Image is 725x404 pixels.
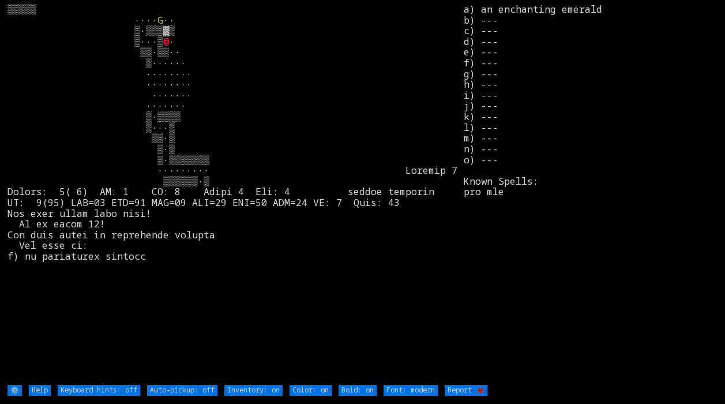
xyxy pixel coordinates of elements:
[157,13,163,27] font: G
[384,385,438,396] input: Font: modern
[29,385,51,396] input: Help
[445,385,487,396] input: Report 🐞
[290,385,332,396] input: Color: on
[163,35,169,48] font: @
[7,4,464,384] larn: ▒▒▒▒▒ ···· ·· ▒·▒▒▒▓▒ ▒···▒ · ▒▒·▒▒·· ▒······ ········ ········ ······· ······· ▒·▒▒▒▒ ▒···▒ ▒▒·▒...
[464,4,718,384] stats: a) an enchanting emerald b) --- c) --- d) --- e) --- f) --- g) --- h) --- i) --- j) --- k) --- l)...
[7,385,22,396] input: ⚙️
[224,385,283,396] input: Inventory: on
[147,385,217,396] input: Auto-pickup: off
[58,385,140,396] input: Keyboard hints: off
[339,385,377,396] input: Bold: on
